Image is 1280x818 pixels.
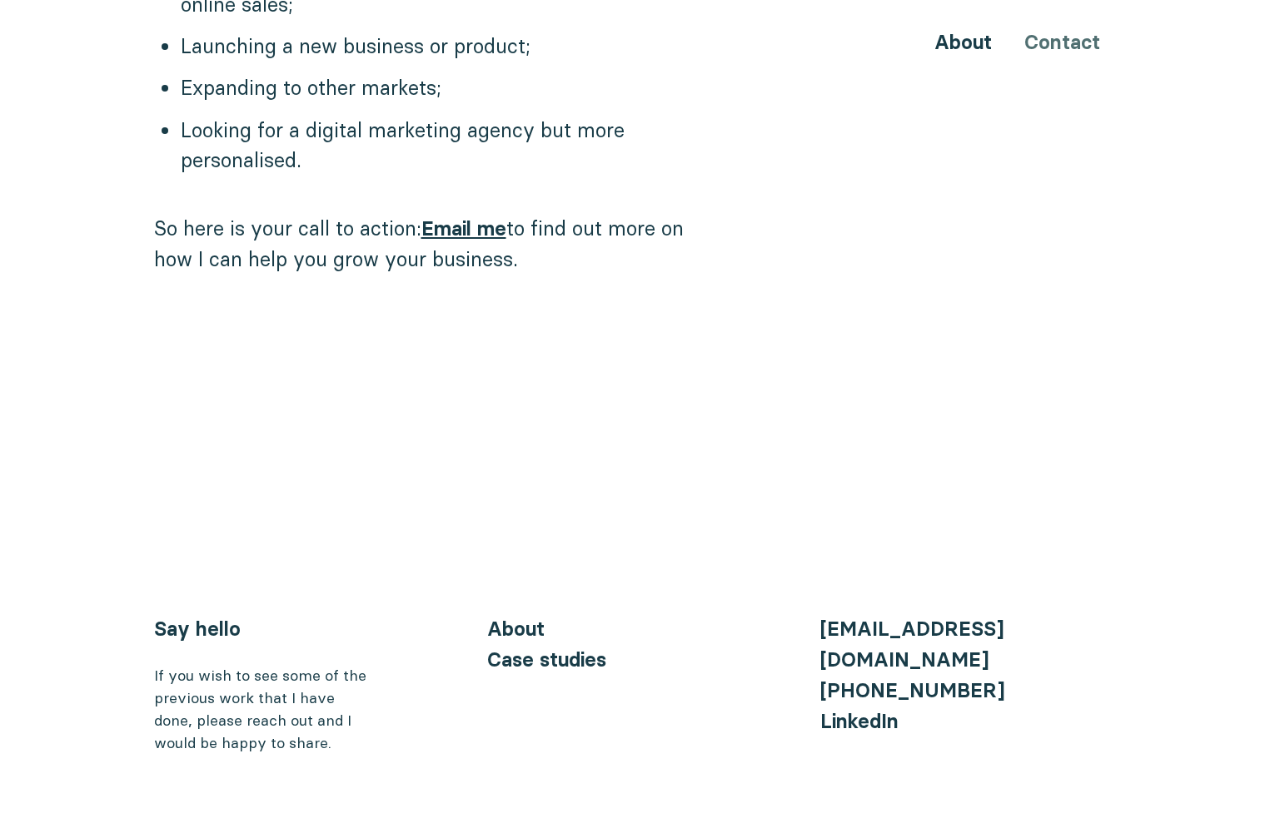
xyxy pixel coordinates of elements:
a: Say hello [154,617,241,641]
a: [PHONE_NUMBER] [820,678,1004,702]
li: Looking for a digital marketing agency but more personalised. [181,115,714,175]
a: LinkedIn [820,709,899,733]
p: So here is your call to action: to find out more on how I can help you grow your business. [154,213,714,274]
a: About [487,617,545,641]
a: Email me [421,216,506,240]
li: Expanding to other markets; [181,72,714,102]
a: Case studies [487,647,606,672]
a: [EMAIL_ADDRESS][DOMAIN_NAME] [820,617,1004,672]
div: If you wish to see some of the previous work that I have done, please reach out and I would be ha... [154,664,371,754]
a: About [934,30,992,54]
